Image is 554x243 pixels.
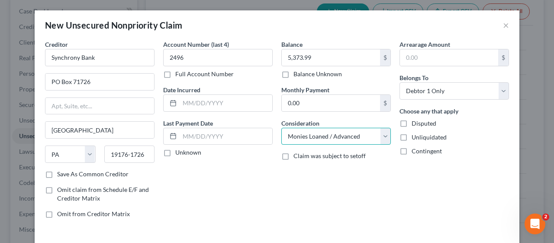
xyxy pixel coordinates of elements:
span: Contingent [412,147,442,155]
span: Omit claim from Schedule E/F and Creditor Matrix [57,186,149,202]
label: Balance [281,40,303,49]
button: × [503,20,509,30]
div: $ [380,49,390,66]
label: Monthly Payment [281,85,329,94]
label: Account Number (last 4) [163,40,229,49]
input: MM/DD/YYYY [180,128,272,145]
div: New Unsecured Nonpriority Claim [45,19,182,31]
input: Enter city... [45,122,154,138]
span: Claim was subject to setoff [293,152,366,159]
iframe: Intercom live chat [525,214,545,234]
span: Belongs To [399,74,428,81]
input: 0.00 [282,95,380,111]
input: Enter zip... [104,146,155,163]
input: 0.00 [400,49,498,66]
span: Omit from Creditor Matrix [57,210,130,217]
div: $ [380,95,390,111]
div: $ [498,49,509,66]
span: Disputed [412,120,436,127]
label: Unknown [175,148,201,157]
span: 2 [542,214,549,220]
input: XXXX [163,49,273,66]
label: Arrearage Amount [399,40,450,49]
span: Unliquidated [412,133,447,141]
input: Apt, Suite, etc... [45,98,154,114]
label: Balance Unknown [293,70,342,78]
input: Enter address... [45,74,154,90]
label: Full Account Number [175,70,234,78]
label: Choose any that apply [399,107,458,116]
span: Creditor [45,41,68,48]
label: Consideration [281,119,319,128]
label: Date Incurred [163,85,200,94]
input: MM/DD/YYYY [180,95,272,111]
input: Search creditor by name... [45,49,155,66]
label: Last Payment Date [163,119,213,128]
input: 0.00 [282,49,380,66]
label: Save As Common Creditor [57,170,129,178]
